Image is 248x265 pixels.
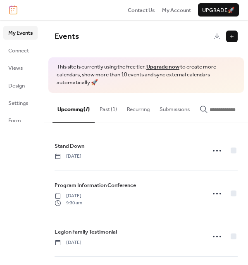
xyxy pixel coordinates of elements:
[3,114,38,127] a: Form
[55,227,117,237] a: Legion Family Testimonial
[128,6,155,14] a: Contact Us
[8,64,23,72] span: Views
[57,63,236,87] span: This site is currently using the free tier. to create more calendars, show more than 10 events an...
[8,47,29,55] span: Connect
[55,192,82,200] span: [DATE]
[8,29,33,37] span: My Events
[3,26,38,39] a: My Events
[198,3,239,17] button: Upgrade🚀
[8,99,28,107] span: Settings
[155,93,195,122] button: Submissions
[55,142,84,151] a: Stand Down
[202,6,235,14] span: Upgrade 🚀
[55,228,117,236] span: Legion Family Testimonial
[55,181,136,190] a: Program Information Conference
[55,153,81,160] span: [DATE]
[8,116,21,125] span: Form
[8,82,25,90] span: Design
[55,199,82,207] span: 9:30 am
[95,93,122,122] button: Past (1)
[3,96,38,109] a: Settings
[55,142,84,150] span: Stand Down
[3,79,38,92] a: Design
[162,6,191,14] a: My Account
[3,61,38,74] a: Views
[9,5,17,14] img: logo
[146,62,179,72] a: Upgrade now
[52,93,95,123] button: Upcoming (7)
[55,29,79,44] span: Events
[3,44,38,57] a: Connect
[122,93,155,122] button: Recurring
[55,239,81,246] span: [DATE]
